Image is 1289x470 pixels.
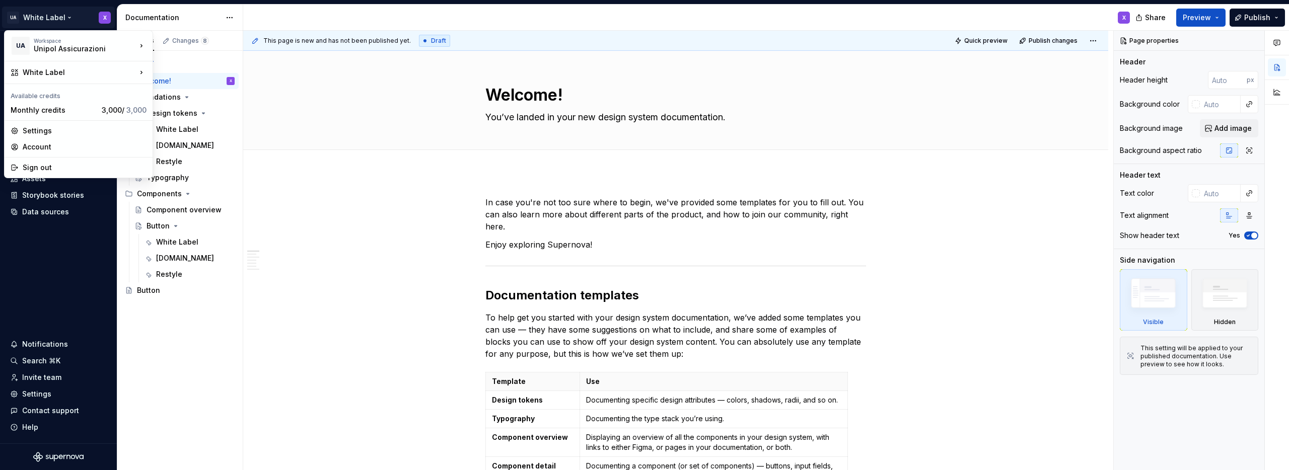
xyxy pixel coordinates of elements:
[23,142,147,152] div: Account
[126,106,147,114] span: 3,000
[34,44,119,54] div: Unipol Assicurazioni
[23,163,147,173] div: Sign out
[7,86,151,102] div: Available credits
[102,106,147,114] span: 3,000 /
[34,38,136,44] div: Workspace
[12,37,30,55] div: UA
[23,67,136,77] div: White Label
[23,126,147,136] div: Settings
[11,105,98,115] div: Monthly credits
